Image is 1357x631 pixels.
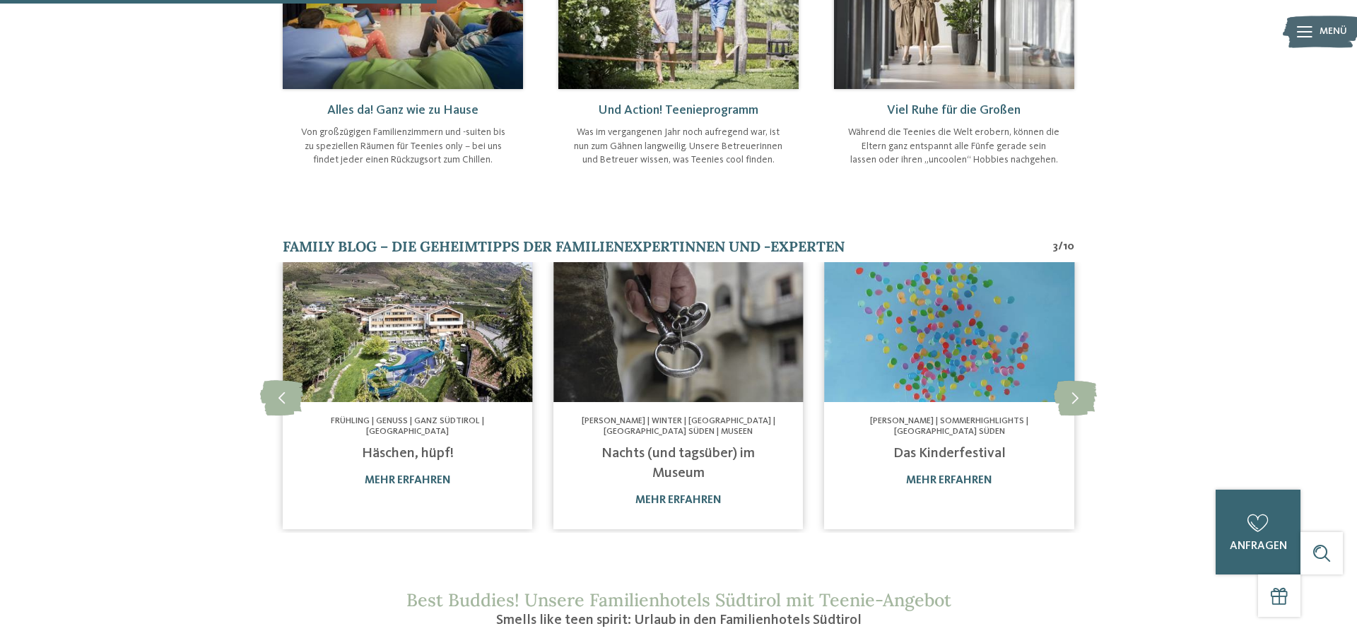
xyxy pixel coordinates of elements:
a: Das Kinderfestival [893,447,1006,461]
span: 3 [1053,239,1058,254]
span: Best Buddies! Unsere Familienhotels Südtirol mit Teenie-Angebot [406,589,951,611]
p: Während die Teenies die Welt erobern, können die Eltern ganz entspannt alle Fünfe gerade sein las... [848,126,1060,167]
span: Frühling | Genuss | Ganz Südtirol | [GEOGRAPHIC_DATA] [331,417,484,435]
a: Nachts (und tagsüber) im Museum [601,447,755,480]
span: [PERSON_NAME] | Winter | [GEOGRAPHIC_DATA] | [GEOGRAPHIC_DATA] Süden | Museen [582,417,775,435]
p: Was im vergangenen Jahr noch aufregend war, ist nun zum Gähnen langweilig. Unsere Betreuerinnen u... [572,126,785,167]
span: Smells like teen spirit: Urlaub in den Familienhotels Südtirol [496,613,862,627]
span: 10 [1063,239,1074,254]
a: anfragen [1216,490,1300,574]
p: Von großzügigen Familienzimmern und -suiten bis zu speziellen Räumen für Teenies only – bei uns f... [297,126,509,167]
span: Und Action! Teenieprogramm [598,104,758,117]
span: / [1058,239,1063,254]
span: Viel Ruhe für die Großen [887,104,1021,117]
a: Häschen, hüpf! [362,447,454,461]
a: mehr erfahren [635,495,722,506]
img: Urlaub mit Teenagern in Südtirol geplant? [825,262,1074,403]
span: Alles da! Ganz wie zu Hause [327,104,478,117]
a: mehr erfahren [365,475,451,486]
img: Urlaub mit Teenagern in Südtirol geplant? [283,262,532,403]
a: mehr erfahren [906,475,992,486]
span: Family Blog – die Geheimtipps der Familienexpertinnen und -experten [283,237,845,255]
span: anfragen [1230,541,1287,552]
span: [PERSON_NAME] | Sommerhighlights | [GEOGRAPHIC_DATA] Süden [870,417,1028,435]
img: Urlaub mit Teenagern in Südtirol geplant? [553,262,803,403]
